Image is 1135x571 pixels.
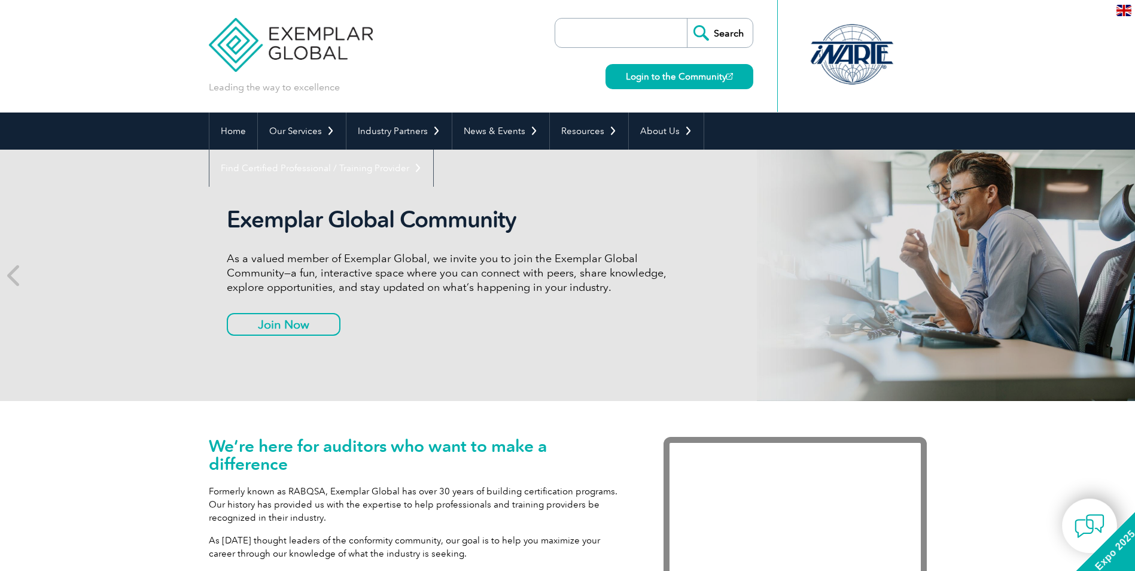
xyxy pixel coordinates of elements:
[605,64,753,89] a: Login to the Community
[1116,5,1131,16] img: en
[726,73,733,80] img: open_square.png
[1075,511,1104,541] img: contact-chat.png
[550,113,628,150] a: Resources
[209,81,340,94] p: Leading the way to excellence
[209,113,257,150] a: Home
[258,113,346,150] a: Our Services
[227,206,675,233] h2: Exemplar Global Community
[346,113,452,150] a: Industry Partners
[209,437,628,473] h1: We’re here for auditors who want to make a difference
[227,251,675,294] p: As a valued member of Exemplar Global, we invite you to join the Exemplar Global Community—a fun,...
[629,113,704,150] a: About Us
[227,313,340,336] a: Join Now
[687,19,753,47] input: Search
[452,113,549,150] a: News & Events
[209,485,628,524] p: Formerly known as RABQSA, Exemplar Global has over 30 years of building certification programs. O...
[209,534,628,560] p: As [DATE] thought leaders of the conformity community, our goal is to help you maximize your care...
[209,150,433,187] a: Find Certified Professional / Training Provider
